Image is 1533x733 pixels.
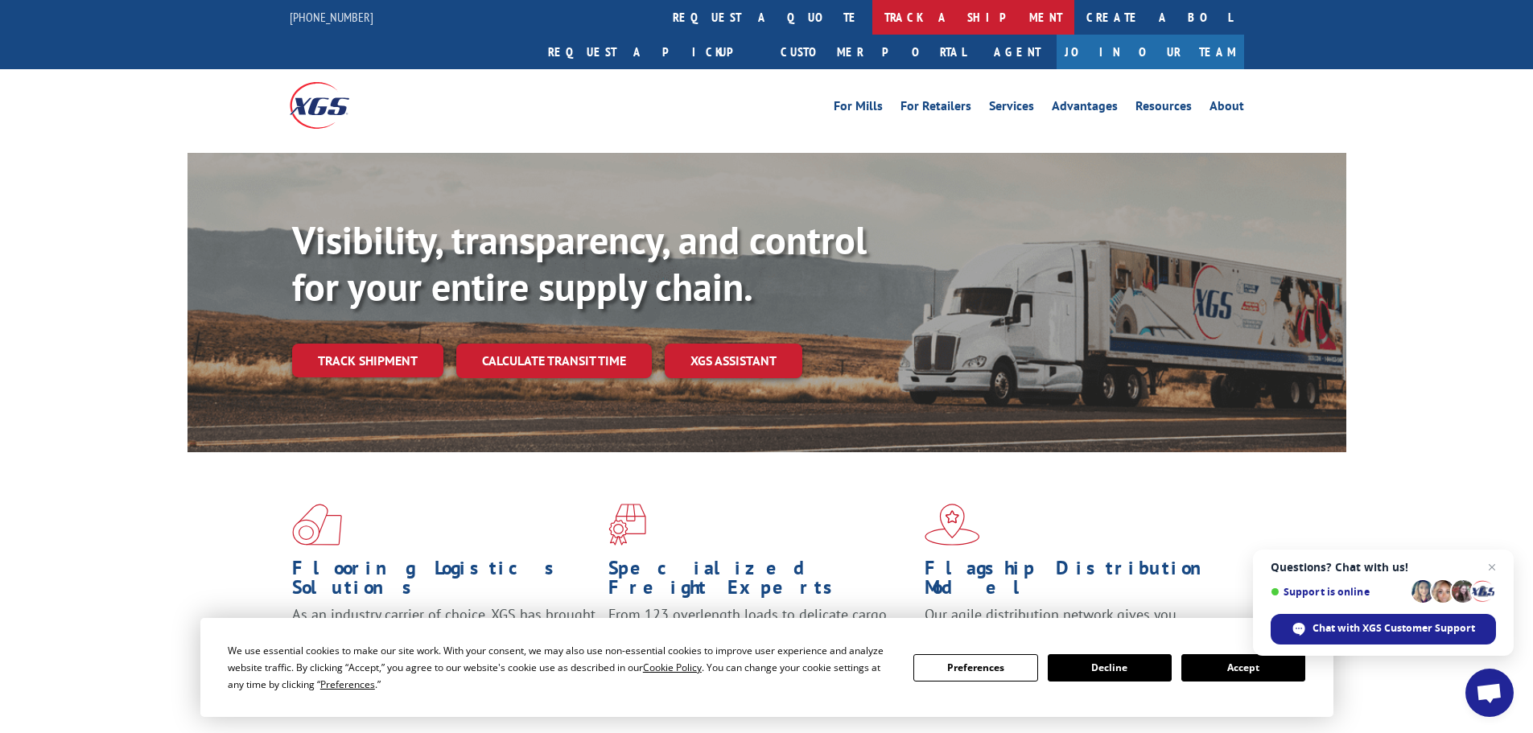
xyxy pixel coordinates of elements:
div: Cookie Consent Prompt [200,618,1333,717]
a: Calculate transit time [456,344,652,378]
span: Our agile distribution network gives you nationwide inventory management on demand. [925,605,1221,643]
a: Advantages [1052,100,1118,117]
img: xgs-icon-total-supply-chain-intelligence-red [292,504,342,546]
span: Chat with XGS Customer Support [1271,614,1496,644]
span: Support is online [1271,586,1406,598]
span: As an industry carrier of choice, XGS has brought innovation and dedication to flooring logistics... [292,605,595,662]
a: Join Our Team [1057,35,1244,69]
a: XGS ASSISTANT [665,344,802,378]
a: Request a pickup [536,35,769,69]
a: Resources [1135,100,1192,117]
button: Preferences [913,654,1037,682]
img: xgs-icon-flagship-distribution-model-red [925,504,980,546]
a: Open chat [1465,669,1514,717]
a: [PHONE_NUMBER] [290,9,373,25]
button: Decline [1048,654,1172,682]
a: Customer Portal [769,35,978,69]
a: About [1210,100,1244,117]
b: Visibility, transparency, and control for your entire supply chain. [292,215,867,311]
a: Track shipment [292,344,443,377]
a: Agent [978,35,1057,69]
h1: Flooring Logistics Solutions [292,558,596,605]
a: Services [989,100,1034,117]
span: Preferences [320,677,375,691]
span: Chat with XGS Customer Support [1313,621,1475,636]
span: Questions? Chat with us! [1271,561,1496,574]
h1: Specialized Freight Experts [608,558,913,605]
div: We use essential cookies to make our site work. With your consent, we may also use non-essential ... [228,642,894,693]
h1: Flagship Distribution Model [925,558,1229,605]
span: Cookie Policy [643,661,702,674]
img: xgs-icon-focused-on-flooring-red [608,504,646,546]
p: From 123 overlength loads to delicate cargo, our experienced staff knows the best way to move you... [608,605,913,677]
a: For Retailers [900,100,971,117]
button: Accept [1181,654,1305,682]
a: For Mills [834,100,883,117]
